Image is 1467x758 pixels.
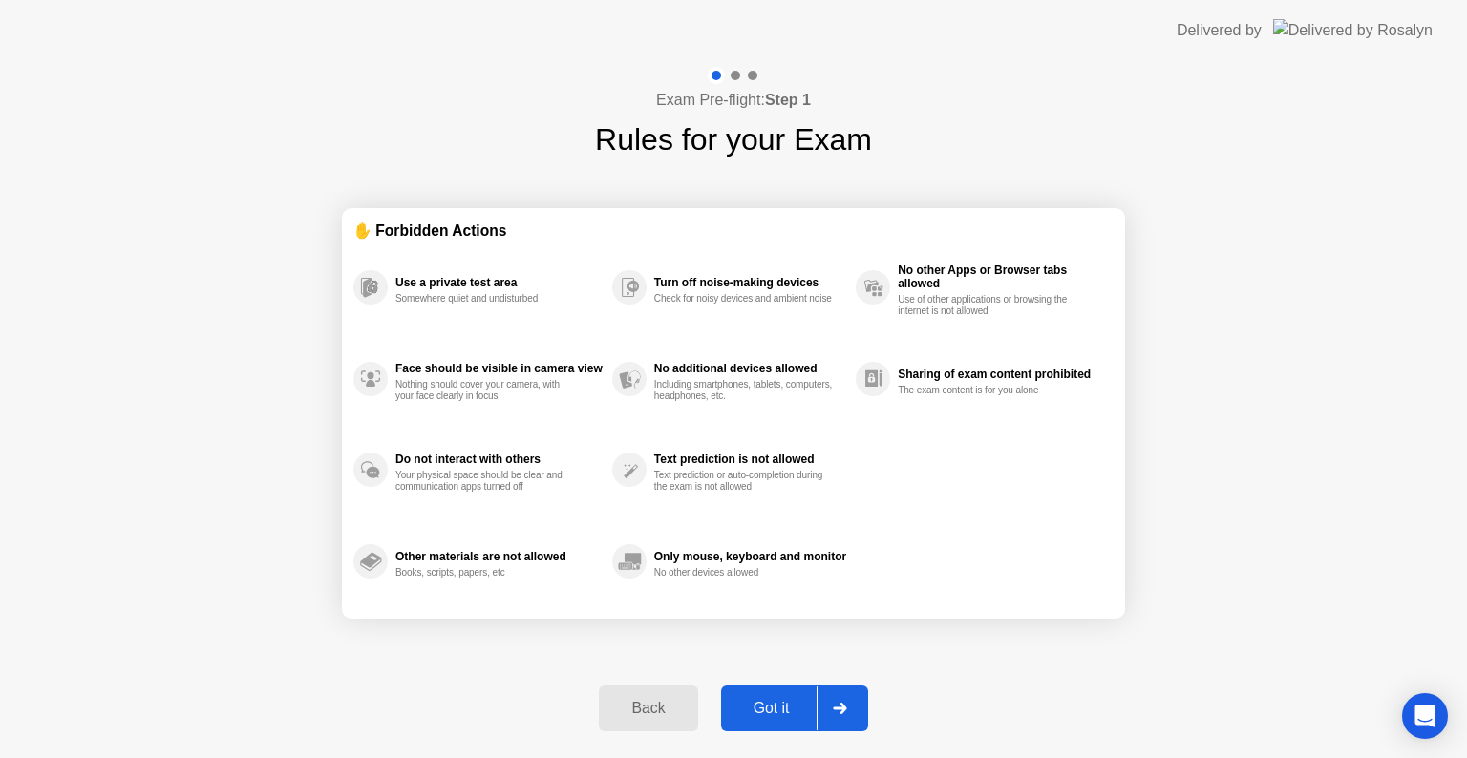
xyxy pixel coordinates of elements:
[898,368,1104,381] div: Sharing of exam content prohibited
[654,453,846,466] div: Text prediction is not allowed
[595,116,872,162] h1: Rules for your Exam
[765,92,811,108] b: Step 1
[395,453,603,466] div: Do not interact with others
[599,685,697,731] button: Back
[898,263,1104,290] div: No other Apps or Browser tabs allowed
[395,293,576,305] div: Somewhere quiet and undisturbed
[605,700,691,717] div: Back
[1177,19,1262,42] div: Delivered by
[654,293,835,305] div: Check for noisy devices and ambient noise
[727,700,817,717] div: Got it
[656,89,811,112] h4: Exam Pre-flight:
[654,379,835,402] div: Including smartphones, tablets, computers, headphones, etc.
[654,362,846,375] div: No additional devices allowed
[721,685,868,731] button: Got it
[395,567,576,579] div: Books, scripts, papers, etc
[353,220,1114,242] div: ✋ Forbidden Actions
[395,550,603,563] div: Other materials are not allowed
[1402,693,1448,739] div: Open Intercom Messenger
[395,362,603,375] div: Face should be visible in camera view
[395,470,576,493] div: Your physical space should be clear and communication apps turned off
[395,276,603,289] div: Use a private test area
[654,550,846,563] div: Only mouse, keyboard and monitor
[898,294,1078,317] div: Use of other applications or browsing the internet is not allowed
[654,276,846,289] div: Turn off noise-making devices
[654,470,835,493] div: Text prediction or auto-completion during the exam is not allowed
[395,379,576,402] div: Nothing should cover your camera, with your face clearly in focus
[1273,19,1433,41] img: Delivered by Rosalyn
[898,385,1078,396] div: The exam content is for you alone
[654,567,835,579] div: No other devices allowed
